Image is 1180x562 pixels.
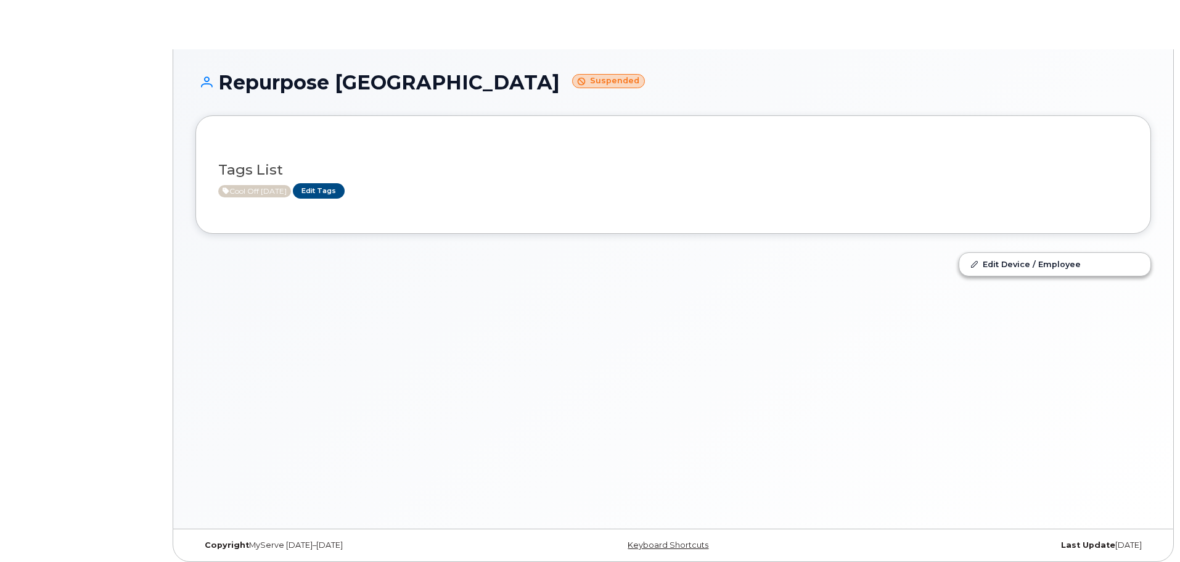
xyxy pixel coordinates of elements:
[205,540,249,550] strong: Copyright
[832,540,1151,550] div: [DATE]
[218,162,1128,178] h3: Tags List
[572,74,645,88] small: Suspended
[1061,540,1115,550] strong: Last Update
[959,253,1150,275] a: Edit Device / Employee
[195,540,514,550] div: MyServe [DATE]–[DATE]
[218,185,291,197] span: Active
[195,72,1151,93] h1: Repurpose [GEOGRAPHIC_DATA]
[293,183,345,199] a: Edit Tags
[628,540,708,550] a: Keyboard Shortcuts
